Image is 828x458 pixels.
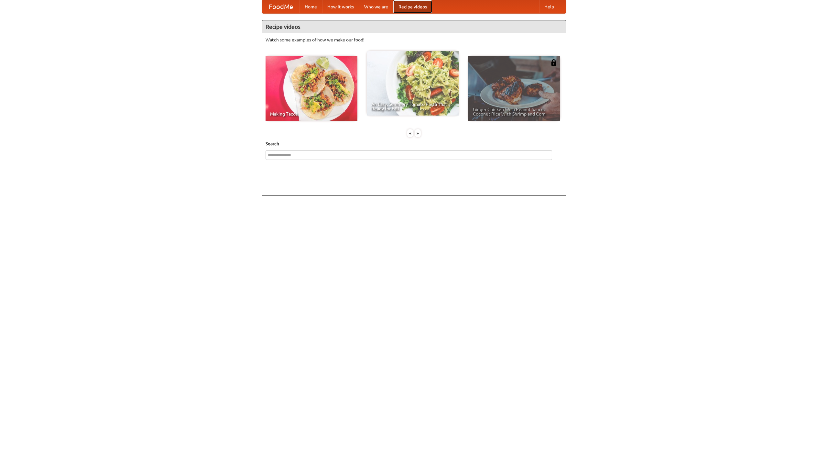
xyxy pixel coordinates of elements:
a: Who we are [359,0,393,13]
span: An Easy, Summery Tomato Pasta That's Ready for Fall [371,102,454,111]
a: How it works [322,0,359,13]
a: Home [300,0,322,13]
img: 483408.png [550,59,557,66]
span: Making Tacos [270,112,353,116]
p: Watch some examples of how we make our food! [266,37,562,43]
h4: Recipe videos [262,20,566,33]
div: « [407,129,413,137]
a: FoodMe [262,0,300,13]
h5: Search [266,140,562,147]
a: Help [539,0,559,13]
div: » [415,129,421,137]
a: Making Tacos [266,56,357,121]
a: An Easy, Summery Tomato Pasta That's Ready for Fall [367,51,459,116]
a: Recipe videos [393,0,432,13]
